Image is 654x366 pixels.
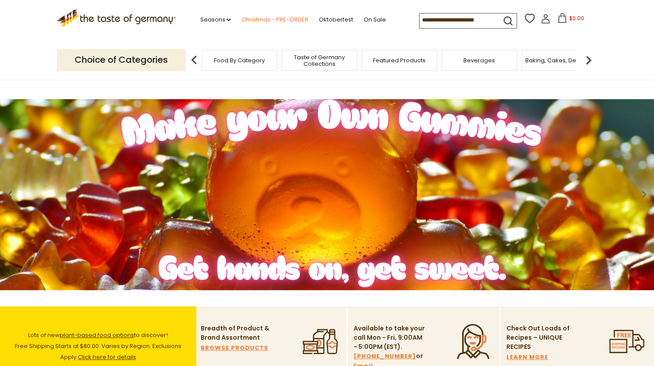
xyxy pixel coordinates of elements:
a: LEARN MORE [506,352,548,362]
a: BROWSE PRODUCTS [201,343,268,353]
a: Food By Category [214,57,265,64]
span: Lots of new to discover! Free Shipping Starts at $80.00. Varies by Region. Exclusions Apply. [15,331,181,361]
button: $0.00 [552,13,589,26]
a: Beverages [463,57,495,64]
a: plant-based food options [60,331,134,339]
a: Christmas - PRE-ORDER [241,15,308,25]
a: Taste of Germany Collections [284,54,354,67]
p: Breadth of Product & Brand Assortment [201,324,273,342]
a: Seasons [200,15,231,25]
img: next arrow [580,51,597,69]
span: $0.00 [569,14,584,22]
a: Oktoberfest [318,15,353,25]
a: Featured Products [373,57,426,64]
p: Check Out Loads of Recipes – UNIQUE RECIPES [506,324,570,352]
img: previous arrow [185,51,203,69]
a: On Sale [363,15,386,25]
a: Click here for details [78,353,136,361]
p: Choice of Categories [57,49,185,71]
a: [PHONE_NUMBER] [354,352,416,361]
a: Baking, Cakes, Desserts [525,57,593,64]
